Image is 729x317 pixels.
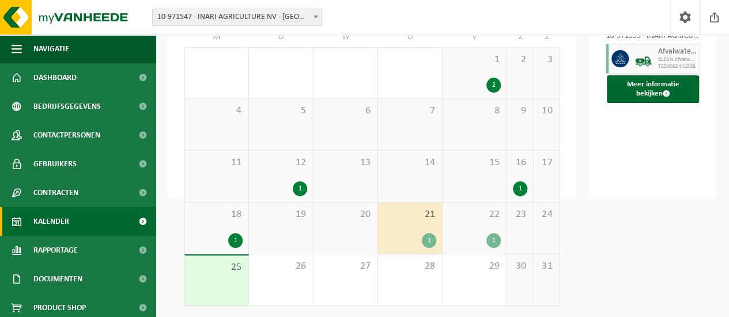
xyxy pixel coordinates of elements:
[658,56,697,63] span: CLEAN Afvalwater
[319,208,372,221] span: 20
[378,26,443,47] td: D
[513,54,527,66] span: 2
[384,208,436,221] span: 21
[443,26,507,47] td: V
[191,208,243,221] span: 18
[313,26,378,47] td: W
[422,233,436,248] div: 1
[539,54,554,66] span: 3
[606,32,700,44] div: 10-971599 - INARI AGRICULTURE NV - [GEOGRAPHIC_DATA]
[255,156,307,169] span: 12
[255,208,307,221] span: 19
[33,207,69,236] span: Kalender
[384,156,436,169] span: 14
[33,236,78,265] span: Rapportage
[33,35,69,63] span: Navigatie
[293,181,307,196] div: 1
[513,156,527,169] span: 16
[255,260,307,273] span: 26
[191,105,243,117] span: 4
[319,105,372,117] span: 6
[152,9,322,26] span: 10-971547 - INARI AGRICULTURE NV - DEINZE
[319,260,372,273] span: 27
[33,265,82,293] span: Documenten
[539,208,554,221] span: 24
[249,26,313,47] td: D
[658,47,697,56] span: Afvalwater verontreinigd met niet gevaarlijke producten
[184,26,249,47] td: M
[448,260,501,273] span: 29
[513,181,527,196] div: 1
[486,233,501,248] div: 1
[513,105,527,117] span: 9
[534,26,560,47] td: Z
[153,9,322,25] span: 10-971547 - INARI AGRICULTURE NV - DEINZE
[448,156,501,169] span: 15
[448,54,501,66] span: 1
[658,63,697,70] span: T250002442508
[507,26,534,47] td: Z
[191,261,243,274] span: 25
[539,105,554,117] span: 10
[448,105,501,117] span: 8
[33,178,78,207] span: Contracten
[228,233,243,248] div: 1
[634,50,652,67] img: BL-LQ-LV
[486,78,501,93] div: 2
[33,121,100,150] span: Contactpersonen
[33,150,77,178] span: Gebruikers
[319,156,372,169] span: 13
[513,208,527,221] span: 23
[607,75,699,103] button: Meer informatie bekijken
[539,156,554,169] span: 17
[513,260,527,273] span: 30
[191,156,243,169] span: 11
[448,208,501,221] span: 22
[384,105,436,117] span: 7
[255,105,307,117] span: 5
[33,92,101,121] span: Bedrijfsgegevens
[33,63,77,92] span: Dashboard
[539,260,554,273] span: 31
[384,260,436,273] span: 28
